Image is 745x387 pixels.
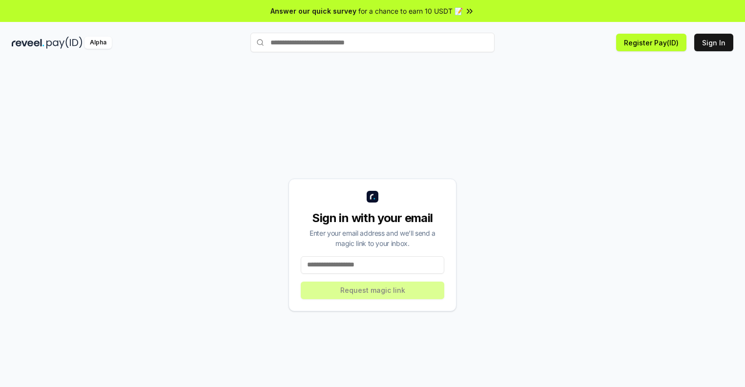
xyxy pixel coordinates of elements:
img: logo_small [367,191,378,203]
button: Sign In [694,34,733,51]
span: for a chance to earn 10 USDT 📝 [358,6,463,16]
img: pay_id [46,37,83,49]
span: Answer our quick survey [270,6,356,16]
div: Enter your email address and we’ll send a magic link to your inbox. [301,228,444,248]
img: reveel_dark [12,37,44,49]
div: Alpha [84,37,112,49]
div: Sign in with your email [301,210,444,226]
button: Register Pay(ID) [616,34,686,51]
